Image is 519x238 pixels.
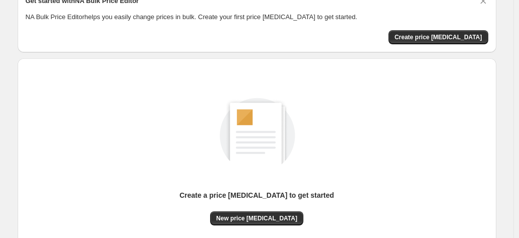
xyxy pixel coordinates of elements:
p: NA Bulk Price Editor helps you easily change prices in bulk. Create your first price [MEDICAL_DAT... [26,12,488,22]
p: Create a price [MEDICAL_DATA] to get started [179,190,334,200]
span: Create price [MEDICAL_DATA] [395,33,482,41]
button: Create price change job [388,30,488,44]
span: New price [MEDICAL_DATA] [216,214,297,222]
button: New price [MEDICAL_DATA] [210,211,303,225]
